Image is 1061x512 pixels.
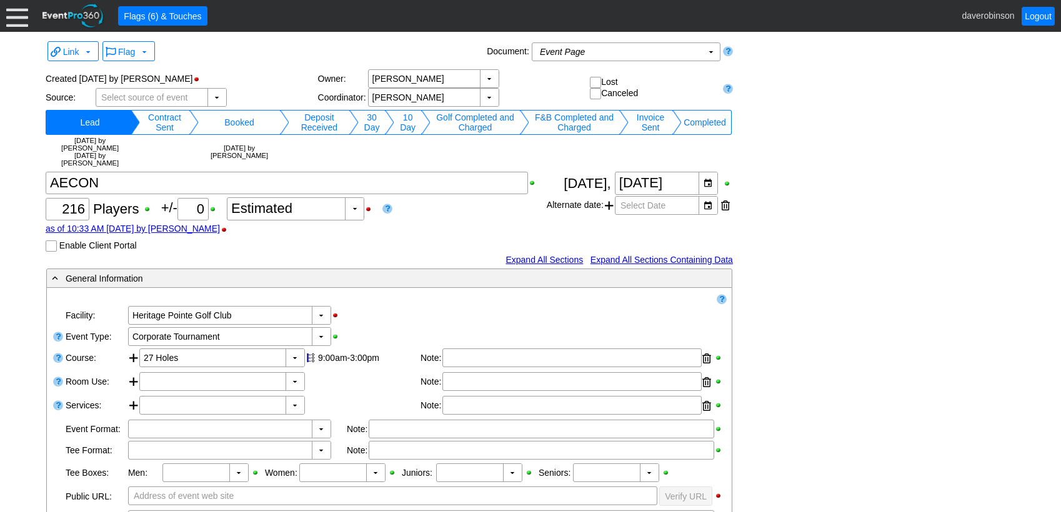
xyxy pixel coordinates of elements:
div: Add service [128,396,139,417]
div: Event Format: [64,418,127,440]
td: Change status to Completed [682,110,728,135]
div: Menu: Click or 'Crtl+M' to toggle menu open/close [6,5,28,27]
div: Show Event Type when printing; click to hide Event Type when printing. [331,332,346,341]
a: as of 10:33 AM [DATE] by [PERSON_NAME] [46,224,220,234]
div: Remove service [702,396,711,415]
div: Remove this date [721,196,730,215]
span: Link [63,47,79,57]
div: Room Use: [64,371,127,395]
div: Show Seniors Tee Box when printing; click to hide Seniors Tee Box when printing. [662,468,673,477]
span: Flag [106,44,149,58]
div: Seniors: [539,463,573,482]
span: Players [93,201,139,217]
div: Show this item on timeline; click to toggle [305,348,316,367]
span: Link [51,44,94,58]
div: Services: [64,395,127,418]
div: Lost Canceled [590,77,717,100]
div: Show Plus/Minus Count when printing; click to hide Plus/Minus Count when printing. [209,205,223,214]
div: Juniors: [402,463,436,482]
div: Event Type: [64,326,127,347]
td: [DATE] by [PERSON_NAME] [DATE] by [PERSON_NAME] [49,135,131,169]
div: Note: [421,372,442,392]
span: Flags (6) & Touches [121,10,204,22]
div: Show Guest Count when printing; click to hide Guest Count when printing. [143,205,157,214]
td: Change status to 10 Day [394,110,421,135]
div: Tee Format: [64,440,127,461]
td: Change status to 30 Day [359,110,386,135]
img: EventPro360 [41,2,106,30]
i: Event Page [540,47,585,57]
div: Public URL: [64,486,127,509]
div: Owner: [318,74,368,84]
td: [DATE] by [PERSON_NAME] [199,135,280,169]
td: Change status to Contract Sent [140,110,189,135]
a: Expand All Sections Containing Data [590,255,733,265]
span: Verify URL [662,490,709,503]
div: Hide Public URL when printing; click to show Public URL when printing. [714,491,725,500]
div: Show Event Date when printing; click to hide Event Date when printing. [723,179,733,188]
div: General Information [49,271,678,285]
span: Address of event web site [131,487,236,505]
div: Men: [128,463,162,482]
div: Note: [421,396,442,416]
div: Remove room [702,373,711,391]
div: Document: [484,42,532,64]
div: Show Womens Tee Box when printing; click to hide Womens Tee Box when printing. [388,468,399,477]
div: Show Room Use when printing; click to hide Room Use when printing. [714,377,725,386]
div: Hide Status Bar when printing; click to show Status Bar when printing. [192,75,207,84]
span: Flags (6) & Touches [121,9,204,22]
div: Remove course [702,349,711,368]
div: Note: [347,420,369,438]
span: General Information [66,273,143,283]
td: Change status to Invoice Sent [629,110,672,135]
div: Show Event Format when printing; click to hide Event Format when printing. [714,425,725,433]
div: Facility: [64,305,127,326]
td: Change status to Booked [199,110,280,135]
span: Flag [118,47,135,57]
span: Select Date [618,197,668,214]
td: Change status to Lead [49,110,131,135]
span: +/- [161,200,227,215]
td: Change status to Golf Completed and Charged [431,110,520,135]
a: Expand All Sections [506,255,583,265]
span: Select source of event [99,89,191,106]
div: Alternate date: [547,195,733,216]
div: Show Event Title when printing; click to hide Event Title when printing. [528,179,542,187]
div: Hide Guest Count Status when printing; click to show Guest Count Status when printing. [364,205,379,214]
div: Note: [347,441,369,460]
div: Source: [46,92,96,102]
div: Women: [265,463,299,482]
div: Add course [128,348,139,370]
div: Hide Guest Count Stamp when printing; click to show Guest Count Stamp when printing. [220,225,234,234]
div: Show Juniors Tee Box when printing; click to hide Juniors Tee Box when printing. [525,468,536,477]
div: 9:00am-3:00pm [318,353,417,363]
td: Change status to F&B Completed and Charged [529,110,619,135]
div: Note: [421,348,442,368]
div: Edit start & end times [316,348,419,367]
span: Add another alternate date [605,196,614,215]
a: Logout [1022,7,1055,26]
td: Change status to Deposit Received [289,110,349,135]
span: [DATE], [564,175,610,191]
div: Show Services when printing; click to hide Services when printing. [714,401,725,410]
div: Coordinator: [318,92,368,102]
div: Show Mens Tee Box when printing; click to hide Mens Tee Box when printing. [251,468,262,477]
div: Show Tee Format when printing; click to hide Tee Format when printing. [714,446,725,455]
div: Tee Boxes: [66,462,128,482]
div: Course: [64,347,127,371]
div: Hide Facility when printing; click to show Facility when printing. [331,311,346,320]
span: daverobinson [962,10,1014,20]
span: Verify URL [662,490,709,503]
div: Show Course when printing; click to hide Course when printing. [714,353,725,362]
div: Created [DATE] by [PERSON_NAME] [46,69,318,88]
label: Enable Client Portal [59,240,137,250]
div: Add room [128,372,139,393]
